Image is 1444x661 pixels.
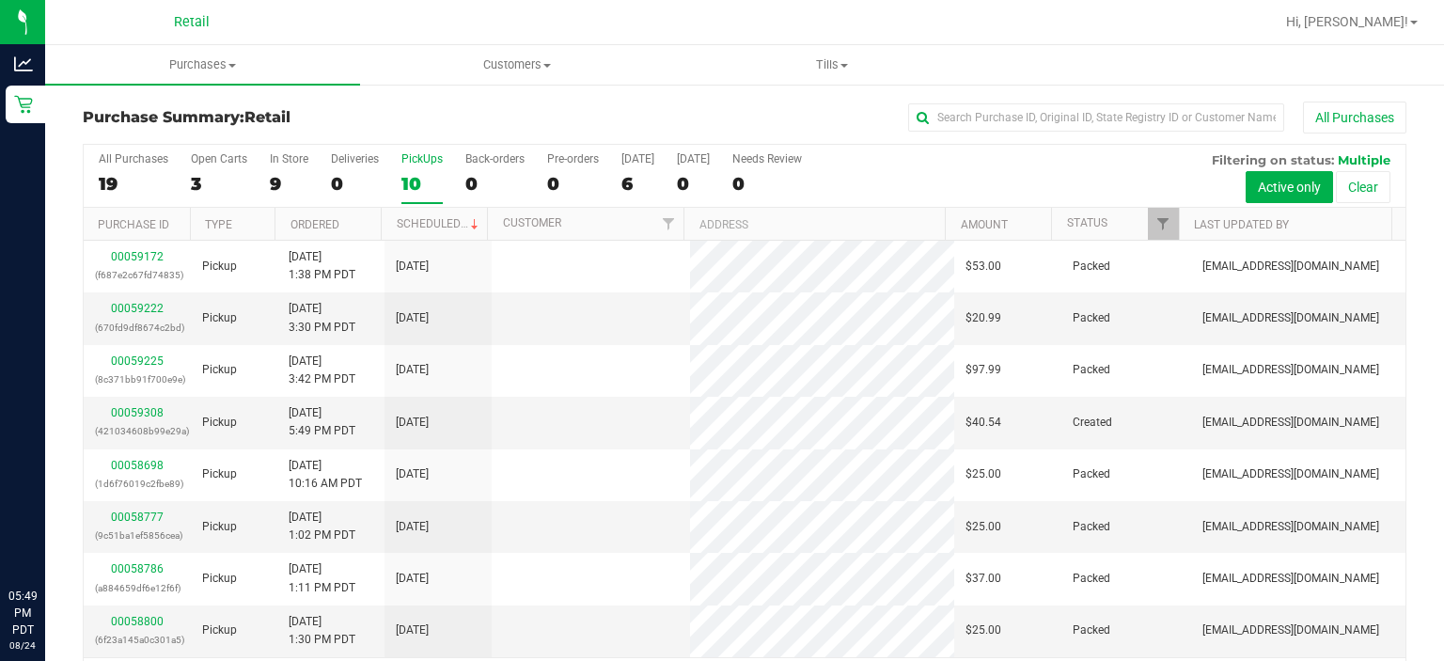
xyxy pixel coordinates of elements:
[652,208,683,240] a: Filter
[202,361,237,379] span: Pickup
[95,579,180,597] p: (a884659df6e12f6f)
[396,465,429,483] span: [DATE]
[683,208,945,241] th: Address
[8,588,37,638] p: 05:49 PM PDT
[1202,309,1379,327] span: [EMAIL_ADDRESS][DOMAIN_NAME]
[99,173,168,195] div: 19
[361,56,674,73] span: Customers
[732,152,802,165] div: Needs Review
[360,45,675,85] a: Customers
[1073,309,1110,327] span: Packed
[1303,102,1406,134] button: All Purchases
[289,300,355,336] span: [DATE] 3:30 PM PDT
[677,173,710,195] div: 0
[1212,152,1334,167] span: Filtering on status:
[289,457,362,493] span: [DATE] 10:16 AM PDT
[19,511,75,567] iframe: Resource center
[1073,570,1110,588] span: Packed
[205,218,232,231] a: Type
[965,361,1001,379] span: $97.99
[202,309,237,327] span: Pickup
[1336,171,1390,203] button: Clear
[95,527,180,544] p: (9c51ba1ef5856cea)
[908,103,1284,132] input: Search Purchase ID, Original ID, State Registry ID or Customer Name...
[401,152,443,165] div: PickUps
[191,152,247,165] div: Open Carts
[396,570,429,588] span: [DATE]
[270,152,308,165] div: In Store
[331,173,379,195] div: 0
[621,173,654,195] div: 6
[965,570,1001,588] span: $37.00
[547,173,599,195] div: 0
[621,152,654,165] div: [DATE]
[14,55,33,73] inline-svg: Analytics
[111,562,164,575] a: 00058786
[1073,622,1110,639] span: Packed
[111,615,164,628] a: 00058800
[965,518,1001,536] span: $25.00
[676,56,989,73] span: Tills
[547,152,599,165] div: Pre-orders
[396,518,429,536] span: [DATE]
[289,353,355,388] span: [DATE] 3:42 PM PDT
[1202,465,1379,483] span: [EMAIL_ADDRESS][DOMAIN_NAME]
[961,218,1008,231] a: Amount
[202,622,237,639] span: Pickup
[965,414,1001,432] span: $40.54
[95,319,180,337] p: (670fd9df8674c2bd)
[95,422,180,440] p: (421034608b99e29a)
[397,217,482,230] a: Scheduled
[289,509,355,544] span: [DATE] 1:02 PM PDT
[111,459,164,472] a: 00058698
[396,309,429,327] span: [DATE]
[95,370,180,388] p: (8c371bb91f700e9e)
[396,361,429,379] span: [DATE]
[503,216,561,229] a: Customer
[289,613,355,649] span: [DATE] 1:30 PM PDT
[1338,152,1390,167] span: Multiple
[465,152,525,165] div: Back-orders
[1194,218,1289,231] a: Last Updated By
[1073,414,1112,432] span: Created
[677,152,710,165] div: [DATE]
[1202,518,1379,536] span: [EMAIL_ADDRESS][DOMAIN_NAME]
[465,173,525,195] div: 0
[289,560,355,596] span: [DATE] 1:11 PM PDT
[1148,208,1179,240] a: Filter
[8,638,37,653] p: 08/24
[1073,258,1110,275] span: Packed
[1202,570,1379,588] span: [EMAIL_ADDRESS][DOMAIN_NAME]
[396,258,429,275] span: [DATE]
[289,404,355,440] span: [DATE] 5:49 PM PDT
[99,152,168,165] div: All Purchases
[675,45,990,85] a: Tills
[1202,414,1379,432] span: [EMAIL_ADDRESS][DOMAIN_NAME]
[174,14,210,30] span: Retail
[111,354,164,368] a: 00059225
[202,258,237,275] span: Pickup
[98,218,169,231] a: Purchase ID
[45,45,360,85] a: Purchases
[55,508,78,530] iframe: Resource center unread badge
[83,109,524,126] h3: Purchase Summary:
[290,218,339,231] a: Ordered
[111,302,164,315] a: 00059222
[289,248,355,284] span: [DATE] 1:38 PM PDT
[396,622,429,639] span: [DATE]
[1073,361,1110,379] span: Packed
[45,56,360,73] span: Purchases
[732,173,802,195] div: 0
[111,511,164,524] a: 00058777
[396,414,429,432] span: [DATE]
[1073,518,1110,536] span: Packed
[202,570,237,588] span: Pickup
[95,631,180,649] p: (6f23a145a0c301a5)
[1202,258,1379,275] span: [EMAIL_ADDRESS][DOMAIN_NAME]
[14,95,33,114] inline-svg: Retail
[270,173,308,195] div: 9
[111,250,164,263] a: 00059172
[965,622,1001,639] span: $25.00
[965,258,1001,275] span: $53.00
[244,108,290,126] span: Retail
